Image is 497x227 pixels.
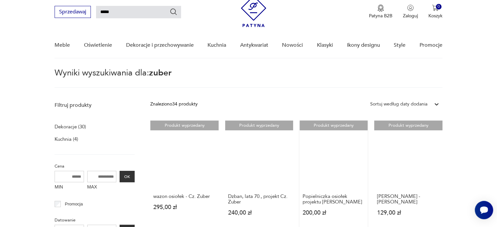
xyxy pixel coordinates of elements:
button: Sprzedawaj [55,6,91,18]
img: Ikonka użytkownika [407,5,414,11]
a: Style [394,33,406,58]
p: Filtruj produkty [55,102,135,109]
a: Klasyki [317,33,333,58]
button: Patyna B2B [369,5,392,19]
h3: wazon osiołek - Cz. Zuber [153,194,215,199]
p: Promocja [65,201,83,208]
div: Sortuj według daty dodania [370,101,427,108]
p: Datowanie [55,217,135,224]
a: Kuchnia [207,33,226,58]
button: OK [120,171,135,182]
a: Dekoracje (30) [55,122,86,131]
a: Antykwariat [240,33,268,58]
p: 295,00 zł [153,204,215,210]
h3: Dzban, lata 70., projekt Cz. Zuber [228,194,290,205]
p: Wyniki wyszukiwania dla: [55,69,442,88]
a: Nowości [282,33,303,58]
a: Meble [55,33,70,58]
label: MIN [55,182,84,193]
a: Promocje [420,33,442,58]
a: Ikony designu [347,33,380,58]
a: Sprzedawaj [55,10,91,15]
img: Ikona koszyka [432,5,439,11]
div: Znaleziono 34 produkty [150,101,198,108]
a: Dekoracje i przechowywanie [126,33,193,58]
a: Kuchnia (4) [55,135,78,144]
img: Ikona medalu [377,5,384,12]
p: Zaloguj [403,13,418,19]
a: Ikona medaluPatyna B2B [369,5,392,19]
label: MAX [87,182,117,193]
span: zuber [149,67,172,79]
p: 200,00 zł [303,210,365,216]
p: 240,00 zł [228,210,290,216]
p: Koszyk [428,13,442,19]
button: 0Koszyk [428,5,442,19]
p: Cena [55,163,135,170]
h3: Popielniczka osiołek projektu [PERSON_NAME] [303,194,365,205]
button: Zaloguj [403,5,418,19]
div: 0 [436,4,441,9]
a: Oświetlenie [84,33,112,58]
iframe: Smartsupp widget button [475,201,493,219]
h3: [PERSON_NAME] - [PERSON_NAME] [377,194,439,205]
p: Patyna B2B [369,13,392,19]
p: 129,00 zł [377,210,439,216]
button: Szukaj [170,8,177,16]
